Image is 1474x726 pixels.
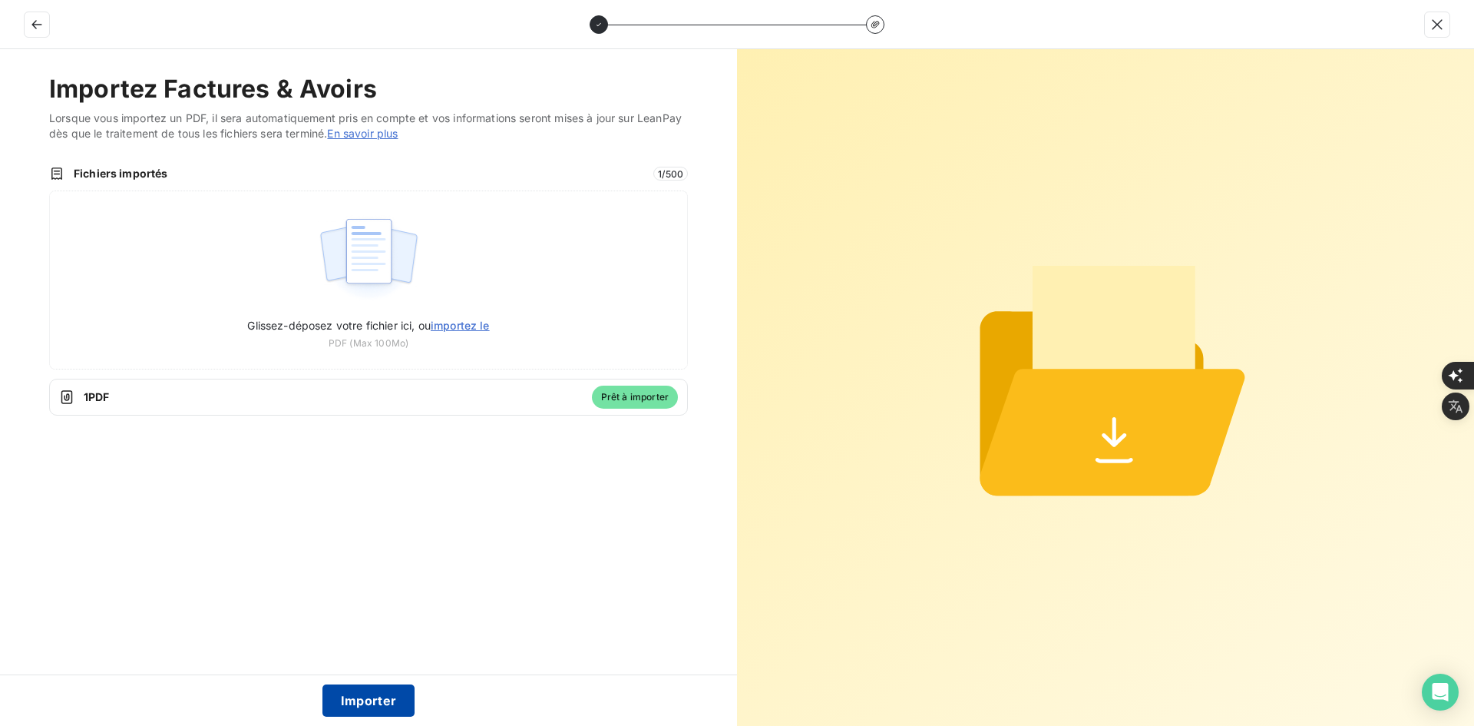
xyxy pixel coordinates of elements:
[327,127,398,140] a: En savoir plus
[74,166,644,181] span: Fichiers importés
[84,390,583,405] span: 1 PDF
[318,210,420,308] img: illustration
[247,319,489,332] span: Glissez-déposez votre fichier ici, ou
[431,319,490,332] span: importez le
[592,386,678,409] span: Prêt à importer
[653,167,688,181] span: 1 / 500
[1422,674,1459,711] div: Open Intercom Messenger
[49,74,688,104] h2: Importez Factures & Avoirs
[329,336,408,350] span: PDF (Max 100Mo)
[49,111,688,141] span: Lorsque vous importez un PDF, il sera automatiquement pris en compte et vos informations seront m...
[322,685,415,717] button: Importer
